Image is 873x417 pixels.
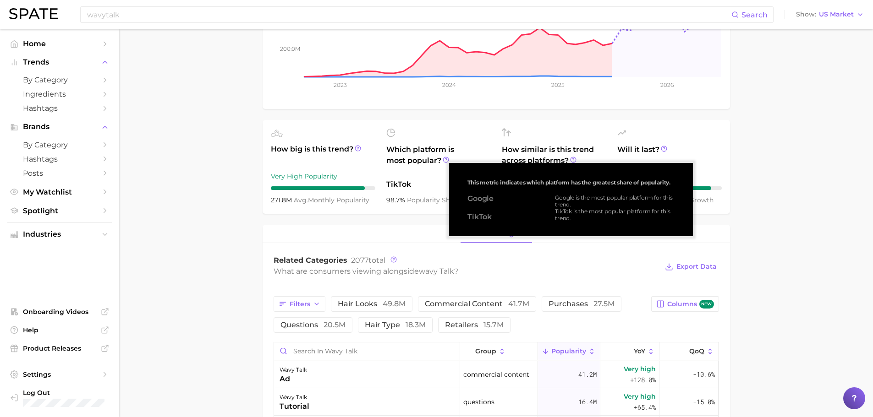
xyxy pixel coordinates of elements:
[796,12,816,17] span: Show
[23,188,96,196] span: My Watchlist
[23,344,96,352] span: Product Releases
[741,11,768,19] span: Search
[467,194,494,203] div: Google
[280,364,307,375] div: wavy talk
[294,196,308,204] abbr: average
[467,212,492,222] div: TikTok
[578,369,597,380] span: 41.2m
[442,81,456,88] tspan: 2024
[624,391,656,402] span: Very high
[634,347,645,355] span: YoY
[7,101,112,115] a: Hashtags
[693,369,715,380] span: -10.6%
[386,196,407,204] span: 98.7%
[274,388,719,416] button: wavy talktutorialquestions16.4mVery high+65.4%-15.0%
[23,308,96,316] span: Onboarding Videos
[23,123,96,131] span: Brands
[406,320,426,329] span: 18.3m
[7,323,112,337] a: Help
[23,389,104,397] span: Log Out
[475,347,496,355] span: group
[23,155,96,163] span: Hashtags
[660,81,673,88] tspan: 2026
[460,342,538,360] button: group
[23,141,96,149] span: by Category
[23,104,96,113] span: Hashtags
[425,300,529,308] span: commercial content
[7,55,112,69] button: Trends
[351,256,385,265] span: total
[819,12,854,17] span: US Market
[274,265,659,277] div: What are consumers viewing alongside ?
[271,196,294,204] span: 271.8m
[467,179,670,186] span: This metric indicates which platform has the greatest share of popularity.
[483,320,504,329] span: 15.7m
[274,361,719,388] button: wavy talkadcommercial content41.2mVery high+128.0%-10.6%
[7,152,112,166] a: Hashtags
[624,363,656,374] span: Very high
[23,206,96,215] span: Spotlight
[23,76,96,84] span: by Category
[794,9,866,21] button: ShowUS Market
[290,300,310,308] span: Filters
[274,256,347,265] span: Related Categories
[407,196,460,204] span: popularity share
[23,230,96,238] span: Industries
[365,321,426,329] span: hair type
[7,305,112,319] a: Onboarding Videos
[23,370,96,379] span: Settings
[7,87,112,101] a: Ingredients
[338,300,406,308] span: hair looks
[280,392,309,403] div: wavy talk
[689,347,704,355] span: QoQ
[693,396,715,407] span: -15.0%
[324,320,346,329] span: 20.5m
[7,120,112,134] button: Brands
[23,169,96,178] span: Posts
[386,179,491,190] span: TikTok
[659,342,718,360] button: QoQ
[271,171,375,182] div: Very High Popularity
[23,39,96,48] span: Home
[663,260,719,273] button: Export Data
[555,194,675,208] div: Google is the most popular platform for this trend.
[551,81,565,88] tspan: 2025
[7,166,112,180] a: Posts
[7,227,112,241] button: Industries
[502,144,606,166] span: How similar is this trend across platforms?
[274,342,460,360] input: Search in wavy talk
[7,204,112,218] a: Spotlight
[294,196,369,204] span: monthly popularity
[7,368,112,381] a: Settings
[351,256,368,265] span: 2077
[699,300,714,309] span: new
[617,144,722,166] span: Will it last?
[383,299,406,308] span: 49.8m
[7,341,112,355] a: Product Releases
[445,321,504,329] span: retailers
[600,342,659,360] button: YoY
[538,342,600,360] button: Popularity
[651,296,719,312] button: Columnsnew
[23,326,96,334] span: Help
[555,208,675,222] div: TikTok is the most popular platform for this trend.
[7,37,112,51] a: Home
[634,402,656,413] span: +65.4%
[593,299,615,308] span: 27.5m
[419,267,454,276] span: wavy talk
[280,374,307,385] div: ad
[280,401,309,412] div: tutorial
[280,321,346,329] span: questions
[271,186,375,190] div: 9 / 10
[86,7,731,22] input: Search here for a brand, industry, or ingredient
[386,144,491,174] span: Which platform is most popular?
[667,300,714,309] span: Columns
[274,296,325,312] button: Filters
[551,347,586,355] span: Popularity
[7,73,112,87] a: by Category
[7,185,112,199] a: My Watchlist
[508,299,529,308] span: 41.7m
[23,58,96,66] span: Trends
[23,90,96,98] span: Ingredients
[578,396,597,407] span: 16.4m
